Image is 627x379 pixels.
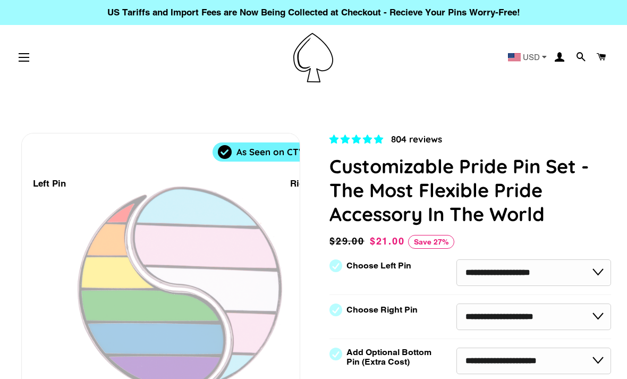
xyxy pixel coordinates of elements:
[408,235,454,249] span: Save 27%
[329,134,386,145] span: 4.83 stars
[346,305,418,315] label: Choose Right Pin
[391,133,442,145] span: 804 reviews
[329,234,367,249] span: $29.00
[293,33,333,82] img: Pin-Ace
[523,53,540,61] span: USD
[346,261,411,271] label: Choose Left Pin
[370,235,405,247] span: $21.00
[346,348,436,367] label: Add Optional Bottom Pin (Extra Cost)
[329,154,611,226] h1: Customizable Pride Pin Set - The Most Flexible Pride Accessory In The World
